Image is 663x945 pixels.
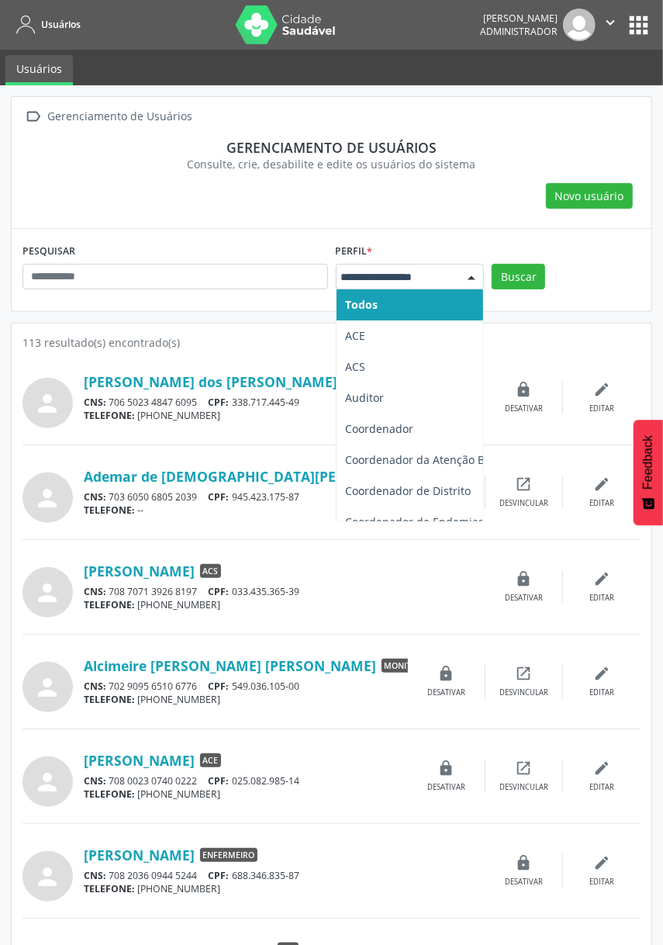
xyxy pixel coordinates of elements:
[516,570,533,587] i: lock
[84,752,195,769] a: [PERSON_NAME]
[593,381,610,398] i: edit
[209,680,230,693] span: CPF:
[209,585,230,598] span: CPF:
[589,877,614,888] div: Editar
[641,435,655,490] span: Feedback
[84,869,485,882] div: 708 2036 0944 5244 688.346.835-87
[596,9,625,41] button: 
[209,869,230,882] span: CPF:
[84,680,408,693] div: 702 9095 6510 6776 549.036.105-00
[84,468,426,485] a: Ademar de [DEMOGRAPHIC_DATA][PERSON_NAME]
[499,498,548,509] div: Desvincular
[209,774,230,787] span: CPF:
[84,882,135,895] span: TELEFONE:
[84,562,195,580] a: [PERSON_NAME]
[84,787,135,801] span: TELEFONE:
[22,106,45,128] i: 
[625,12,652,39] button: apps
[200,753,221,767] span: ACE
[84,396,106,409] span: CNS:
[5,55,73,85] a: Usuários
[346,483,471,498] span: Coordenador de Distrito
[34,389,62,417] i: person
[84,774,408,787] div: 708 0023 0740 0222 025.082.985-14
[346,390,385,405] span: Auditor
[41,18,81,31] span: Usuários
[589,498,614,509] div: Editar
[516,381,533,398] i: lock
[634,420,663,525] button: Feedback - Mostrar pesquisa
[516,760,533,777] i: open_in_new
[84,680,106,693] span: CNS:
[382,659,508,673] span: Monitoramento Executivo
[505,403,543,414] div: Desativar
[593,665,610,682] i: edit
[505,593,543,604] div: Desativar
[336,240,373,264] label: Perfil
[34,863,62,891] i: person
[84,882,485,895] div: [PHONE_NUMBER]
[34,484,62,512] i: person
[589,782,614,793] div: Editar
[427,782,465,793] div: Desativar
[84,598,135,611] span: TELEFONE:
[516,854,533,871] i: lock
[84,396,485,409] div: 706 5023 4847 6095 338.717.445-49
[480,12,558,25] div: [PERSON_NAME]
[492,264,545,290] button: Buscar
[346,328,366,343] span: ACE
[200,564,221,578] span: ACS
[505,877,543,888] div: Desativar
[555,188,624,204] span: Novo usuário
[346,514,485,529] span: Coordenador de Endemias
[346,359,366,374] span: ACS
[209,396,230,409] span: CPF:
[22,106,195,128] a:  Gerenciamento de Usuários
[84,693,135,706] span: TELEFONE:
[84,585,485,598] div: 708 7071 3926 8197 033.435.365-39
[22,334,641,351] div: 113 resultado(s) encontrado(s)
[589,687,614,698] div: Editar
[563,9,596,41] img: img
[84,409,135,422] span: TELEFONE:
[84,490,408,504] div: 703 6050 6805 2039 945.423.175-87
[34,579,62,607] i: person
[346,297,378,312] span: Todos
[516,665,533,682] i: open_in_new
[45,106,195,128] div: Gerenciamento de Usuários
[33,139,630,156] div: Gerenciamento de usuários
[499,687,548,698] div: Desvincular
[84,585,106,598] span: CNS:
[84,409,485,422] div: [PHONE_NUMBER]
[84,774,106,787] span: CNS:
[209,490,230,504] span: CPF:
[84,787,408,801] div: [PHONE_NUMBER]
[84,869,106,882] span: CNS:
[84,373,337,390] a: [PERSON_NAME] dos [PERSON_NAME]
[346,421,414,436] span: Coordenador
[200,848,257,862] span: Enfermeiro
[84,490,106,504] span: CNS:
[438,665,455,682] i: lock
[84,693,408,706] div: [PHONE_NUMBER]
[516,476,533,493] i: open_in_new
[346,452,512,467] span: Coordenador da Atenção Básica
[84,504,135,517] span: TELEFONE:
[593,476,610,493] i: edit
[589,403,614,414] div: Editar
[427,687,465,698] div: Desativar
[480,25,558,38] span: Administrador
[589,593,614,604] div: Editar
[34,673,62,701] i: person
[84,846,195,864] a: [PERSON_NAME]
[84,657,376,674] a: Alcimeire [PERSON_NAME] [PERSON_NAME]
[84,598,485,611] div: [PHONE_NUMBER]
[22,240,75,264] label: PESQUISAR
[546,183,633,209] button: Novo usuário
[499,782,548,793] div: Desvincular
[438,760,455,777] i: lock
[593,570,610,587] i: edit
[34,768,62,796] i: person
[593,760,610,777] i: edit
[602,14,619,31] i: 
